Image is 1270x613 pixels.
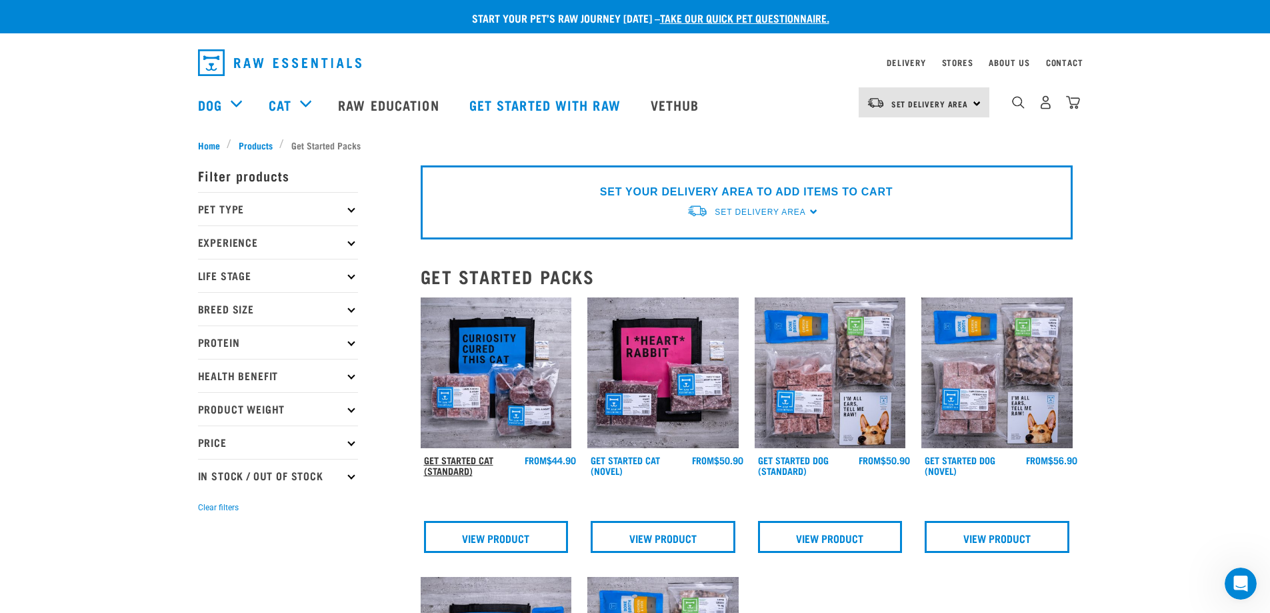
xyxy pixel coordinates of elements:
[921,297,1073,449] img: NSP Dog Novel Update
[758,521,903,553] a: View Product
[198,359,358,392] p: Health Benefit
[591,458,660,473] a: Get Started Cat (Novel)
[424,458,493,473] a: Get Started Cat (Standard)
[692,455,743,466] div: $50.90
[325,78,455,131] a: Raw Education
[198,95,222,115] a: Dog
[660,15,829,21] a: take our quick pet questionnaire.
[867,97,885,109] img: van-moving.png
[942,60,973,65] a: Stores
[925,458,995,473] a: Get Started Dog (Novel)
[637,78,716,131] a: Vethub
[859,455,910,466] div: $50.90
[187,44,1083,81] nav: dropdown navigation
[591,521,735,553] a: View Product
[198,138,220,152] span: Home
[1225,568,1257,600] iframe: Intercom live chat
[456,78,637,131] a: Get started with Raw
[231,138,279,152] a: Products
[198,138,227,152] a: Home
[198,192,358,225] p: Pet Type
[891,101,969,106] span: Set Delivery Area
[1012,96,1025,109] img: home-icon-1@2x.png
[421,297,572,449] img: Assortment Of Raw Essential Products For Cats Including, Blue And Black Tote Bag With "Curiosity ...
[198,138,1073,152] nav: breadcrumbs
[887,60,925,65] a: Delivery
[758,458,829,473] a: Get Started Dog (Standard)
[198,459,358,492] p: In Stock / Out Of Stock
[198,326,358,359] p: Protein
[989,60,1029,65] a: About Us
[424,521,569,553] a: View Product
[239,138,273,152] span: Products
[198,259,358,292] p: Life Stage
[1039,95,1053,109] img: user.png
[198,502,239,514] button: Clear filters
[269,95,291,115] a: Cat
[859,458,881,462] span: FROM
[198,392,358,426] p: Product Weight
[1026,455,1077,466] div: $56.90
[525,458,547,462] span: FROM
[587,297,739,449] img: Assortment Of Raw Essential Products For Cats Including, Pink And Black Tote Bag With "I *Heart* ...
[198,292,358,326] p: Breed Size
[1066,95,1080,109] img: home-icon@2x.png
[421,266,1073,287] h2: Get Started Packs
[198,49,361,76] img: Raw Essentials Logo
[198,426,358,459] p: Price
[692,458,714,462] span: FROM
[1046,60,1083,65] a: Contact
[600,184,893,200] p: SET YOUR DELIVERY AREA TO ADD ITEMS TO CART
[198,225,358,259] p: Experience
[925,521,1069,553] a: View Product
[198,159,358,192] p: Filter products
[687,204,708,218] img: van-moving.png
[715,207,805,217] span: Set Delivery Area
[1026,458,1048,462] span: FROM
[525,455,576,466] div: $44.90
[755,297,906,449] img: NSP Dog Standard Update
